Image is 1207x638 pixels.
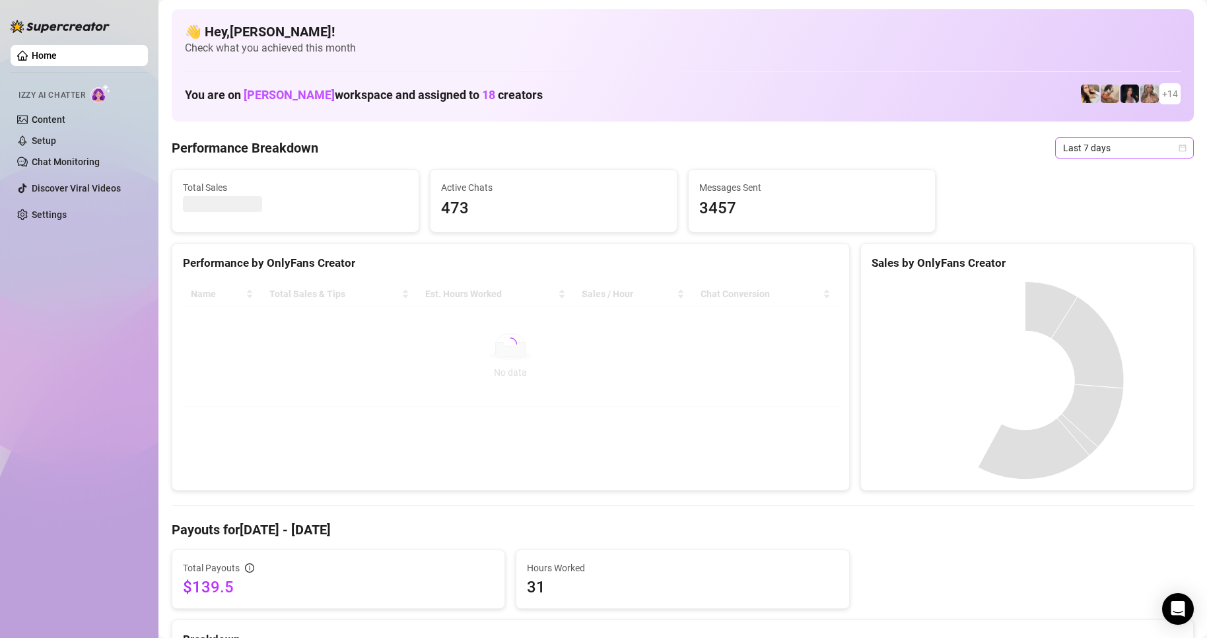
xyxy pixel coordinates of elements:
div: Performance by OnlyFans Creator [183,254,839,272]
span: 18 [482,88,495,102]
a: Discover Viral Videos [32,183,121,194]
img: Kenzie (@dmaxkenz) [1140,85,1159,103]
h4: Performance Breakdown [172,139,318,157]
span: + 14 [1162,87,1178,101]
img: logo-BBDzfeDw.svg [11,20,110,33]
div: Open Intercom Messenger [1162,593,1194,625]
a: Settings [32,209,67,220]
span: calendar [1179,144,1187,152]
img: Kayla (@kaylathaylababy) [1101,85,1119,103]
h1: You are on workspace and assigned to creators [185,88,543,102]
a: Content [32,114,65,125]
a: Chat Monitoring [32,157,100,167]
span: Izzy AI Chatter [18,89,85,102]
span: Active Chats [441,180,666,195]
span: 31 [527,577,838,598]
h4: 👋 Hey, [PERSON_NAME] ! [185,22,1181,41]
span: Check what you achieved this month [185,41,1181,55]
span: loading [503,337,518,351]
img: AI Chatter [90,84,111,103]
span: Last 7 days [1063,138,1186,158]
h4: Payouts for [DATE] - [DATE] [172,520,1194,539]
span: 473 [441,196,666,221]
a: Home [32,50,57,61]
span: $139.5 [183,577,494,598]
span: Total Sales [183,180,408,195]
img: Baby (@babyyyybellaa) [1121,85,1139,103]
span: [PERSON_NAME] [244,88,335,102]
img: Avry (@avryjennerfree) [1081,85,1099,103]
span: Hours Worked [527,561,838,575]
a: Setup [32,135,56,146]
div: Sales by OnlyFans Creator [872,254,1183,272]
span: Messages Sent [699,180,924,195]
span: Total Payouts [183,561,240,575]
span: 3457 [699,196,924,221]
span: info-circle [245,563,254,573]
